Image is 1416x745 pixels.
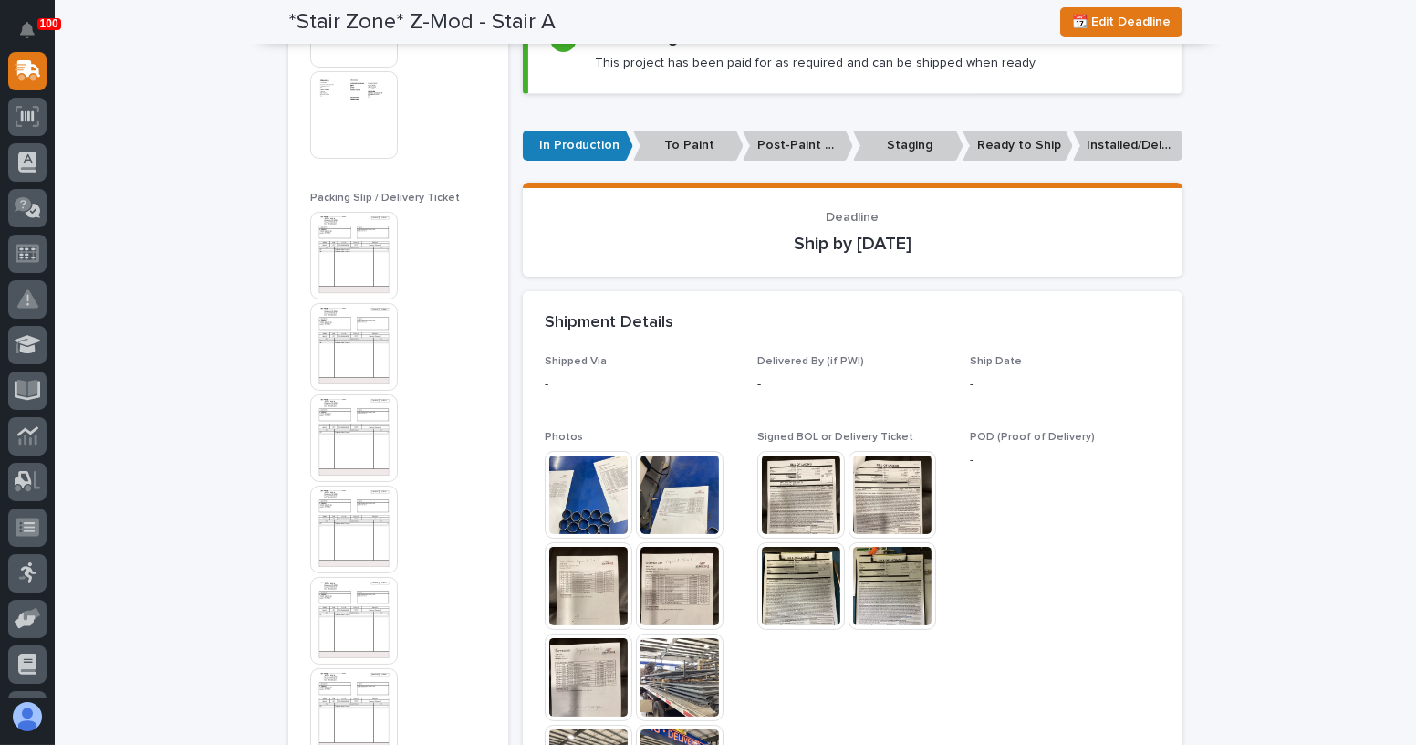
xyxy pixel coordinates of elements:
[545,375,735,394] p: -
[288,9,556,36] h2: *Stair Zone* Z-Mod - Stair A
[827,211,880,224] span: Deadline
[1072,11,1171,33] span: 📆 Edit Deadline
[595,55,1037,71] p: This project has been paid for as required and can be shipped when ready.
[1060,7,1182,37] button: 📆 Edit Deadline
[963,131,1073,161] p: Ready to Ship
[853,131,963,161] p: Staging
[310,193,460,204] span: Packing Slip / Delivery Ticket
[8,698,47,736] button: users-avatar
[970,451,1161,470] p: -
[1073,131,1183,161] p: Installed/Delivered (completely done)
[757,375,948,394] p: -
[970,375,1161,394] p: -
[757,432,913,443] span: Signed BOL or Delivery Ticket
[545,432,583,443] span: Photos
[23,22,47,51] div: Notifications100
[743,131,853,161] p: Post-Paint Assembly
[545,233,1161,255] p: Ship by [DATE]
[523,131,633,161] p: In Production
[970,432,1095,443] span: POD (Proof of Delivery)
[757,356,864,367] span: Delivered By (if PWI)
[40,17,58,30] p: 100
[8,11,47,49] button: Notifications
[545,313,673,333] h2: Shipment Details
[545,356,607,367] span: Shipped Via
[633,131,744,161] p: To Paint
[970,356,1022,367] span: Ship Date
